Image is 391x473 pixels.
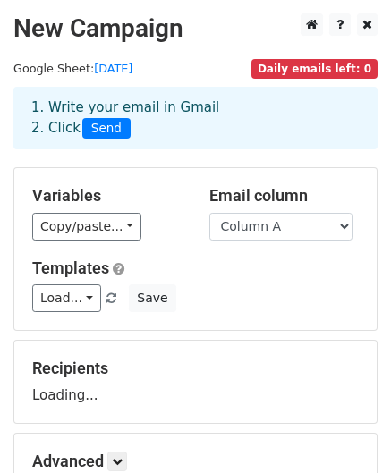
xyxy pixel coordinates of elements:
div: Loading... [32,359,359,405]
h5: Advanced [32,452,359,471]
a: Daily emails left: 0 [251,62,378,75]
a: [DATE] [94,62,132,75]
h5: Email column [209,186,360,206]
small: Google Sheet: [13,62,132,75]
span: Daily emails left: 0 [251,59,378,79]
h5: Recipients [32,359,359,378]
a: Load... [32,284,101,312]
div: 1. Write your email in Gmail 2. Click [18,97,373,139]
a: Templates [32,258,109,277]
span: Send [82,118,131,139]
a: Copy/paste... [32,213,141,241]
button: Save [129,284,175,312]
h5: Variables [32,186,183,206]
h2: New Campaign [13,13,378,44]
